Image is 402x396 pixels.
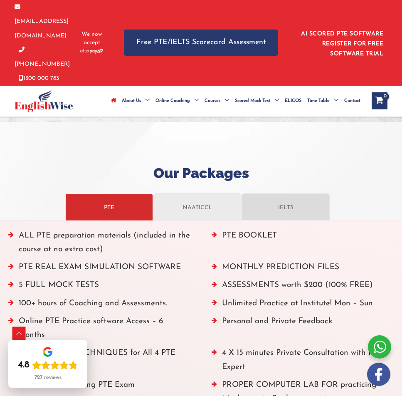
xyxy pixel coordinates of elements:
img: Afterpay-Logo [80,49,103,53]
a: CoursesMenu Toggle [202,87,232,116]
span: Menu Toggle [330,87,338,116]
li: MONTHLY PREDICTION FILES [212,260,394,278]
span: Menu Toggle [190,87,199,116]
a: Scored Mock TestMenu Toggle [232,87,282,116]
a: Online CoachingMenu Toggle [153,87,202,116]
span: We now accept [80,30,103,47]
span: Menu Toggle [270,87,279,116]
span: Time Table [307,87,330,116]
aside: Header Widget 1 [295,24,387,61]
li: 5 FULL MOCK TESTS [8,278,191,296]
p: PTE [70,200,148,214]
a: Free PTE/IELTS Scorecard Assessment [124,30,278,56]
li: PTE REAL EXAM SIMULATION SOFTWARE [8,260,191,278]
li: STRATEGIES + TECHNIQUES for All 4 PTE Modules [8,346,191,378]
li: Personal and Private Feedback [212,314,394,346]
a: About UsMenu Toggle [119,87,153,116]
div: Rating: 4.8 out of 5 [18,359,78,371]
a: ELICOS [282,87,304,116]
li: Online PTE Practice software Access – 6 months [8,314,191,346]
div: 727 reviews [35,374,62,381]
p: NAATICCL [158,200,237,214]
li: 100+ hours of Coaching and Assessments. [8,297,191,314]
nav: Site Navigation: Main Menu [108,87,363,116]
span: Menu Toggle [141,87,150,116]
img: white-facebook.png [367,363,390,386]
span: Online Coaching [155,87,190,116]
span: Courses [205,87,220,116]
a: View Shopping Cart, empty [372,92,387,109]
span: Contact [344,87,360,116]
li: 4 X 15 minutes Private Consultation with PTE Expert [212,346,394,378]
li: ALL PTE preparation materials (included in the course at no extra cost) [8,229,191,261]
a: 1300 000 783 [19,75,59,82]
a: AI SCORED PTE SOFTWARE REGISTER FOR FREE SOFTWARE TRIAL [301,31,383,57]
a: [EMAIL_ADDRESS][DOMAIN_NAME] [15,4,69,39]
li: PTE BOOKLET [212,229,394,261]
span: Menu Toggle [220,87,229,116]
a: Contact [341,87,363,116]
p: IELTS [247,200,325,214]
li: ASSESSMENTS worth $200 (100% FREE) [212,278,394,296]
span: Scored Mock Test [235,87,270,116]
span: ELICOS [285,87,301,116]
li: Unlimited Practice at Institute! Mon – Sun [212,297,394,314]
span: About Us [122,87,141,116]
a: Time TableMenu Toggle [304,87,341,116]
div: 4.8 [18,359,30,371]
img: cropped-ew-logo [15,89,73,112]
